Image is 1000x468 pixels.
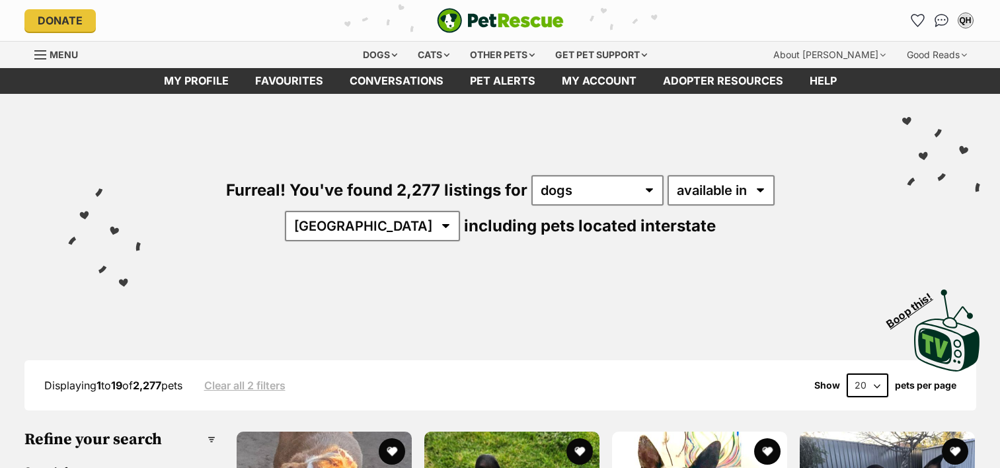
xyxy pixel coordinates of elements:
a: Conversations [931,10,952,31]
div: Good Reads [898,42,976,68]
span: Show [814,380,840,391]
div: About [PERSON_NAME] [764,42,895,68]
button: My account [955,10,976,31]
span: Displaying to of pets [44,379,182,392]
div: Cats [408,42,459,68]
span: Menu [50,49,78,60]
a: Menu [34,42,87,65]
a: Boop this! [914,278,980,374]
span: including pets located interstate [464,216,716,235]
strong: 1 [96,379,101,392]
img: logo-e224e6f780fb5917bec1dbf3a21bbac754714ae5b6737aabdf751b685950b380.svg [437,8,564,33]
a: Adopter resources [650,68,796,94]
img: PetRescue TV logo [914,290,980,371]
a: Help [796,68,850,94]
span: Furreal! You've found 2,277 listings for [226,180,527,200]
a: Favourites [242,68,336,94]
a: conversations [336,68,457,94]
img: chat-41dd97257d64d25036548639549fe6c8038ab92f7586957e7f3b1b290dea8141.svg [935,14,948,27]
a: Donate [24,9,96,32]
div: Dogs [354,42,406,68]
div: Get pet support [546,42,656,68]
a: PetRescue [437,8,564,33]
a: Favourites [907,10,929,31]
button: favourite [566,438,593,465]
strong: 19 [111,379,122,392]
div: QH [959,14,972,27]
h3: Refine your search [24,430,215,449]
a: Pet alerts [457,68,549,94]
a: My account [549,68,650,94]
button: favourite [942,438,968,465]
div: Other pets [461,42,544,68]
label: pets per page [895,380,956,391]
button: favourite [379,438,405,465]
button: favourite [754,438,781,465]
a: Clear all 2 filters [204,379,286,391]
a: My profile [151,68,242,94]
ul: Account quick links [907,10,976,31]
strong: 2,277 [133,379,161,392]
span: Boop this! [884,282,945,330]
